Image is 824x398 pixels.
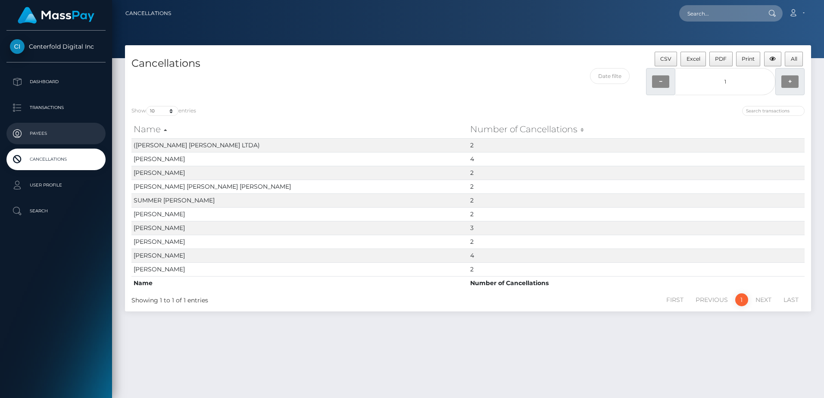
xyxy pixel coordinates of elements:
[468,249,805,262] td: 4
[10,75,102,88] p: Dashboard
[6,71,106,93] a: Dashboard
[781,75,799,88] button: +
[6,200,106,222] a: Search
[6,149,106,170] a: Cancellations
[590,68,630,84] input: Date filter
[134,210,185,218] span: [PERSON_NAME]
[10,153,102,166] p: Cancellations
[468,235,805,249] td: 2
[131,106,196,116] label: Show entries
[134,196,215,204] span: SUMMER [PERSON_NAME]
[6,174,106,196] a: User Profile
[468,207,805,221] td: 2
[742,106,805,116] input: Search transactions
[131,292,404,305] div: Showing 1 to 1 of 1 entries
[10,127,102,140] p: Payees
[468,193,805,207] td: 2
[6,123,106,144] a: Payees
[709,52,733,66] button: PDF
[134,252,185,259] span: [PERSON_NAME]
[652,75,669,88] button: −
[785,52,803,66] button: All
[10,39,25,54] img: Centerfold Digital Inc
[131,276,468,290] th: Name
[659,78,662,85] strong: −
[134,265,185,273] span: [PERSON_NAME]
[6,43,106,50] span: Centerfold Digital Inc
[742,56,755,62] span: Print
[146,106,178,116] select: Showentries
[680,52,706,66] button: Excel
[660,56,671,62] span: CSV
[764,52,782,66] button: Column visibility
[468,121,805,138] th: Number of Cancellations: activate to sort column ascending
[468,138,805,152] td: 2
[735,293,748,306] a: 1
[134,224,185,232] span: [PERSON_NAME]
[10,179,102,192] p: User Profile
[655,52,677,66] button: CSV
[134,169,185,177] span: [PERSON_NAME]
[134,155,185,163] span: [PERSON_NAME]
[10,205,102,218] p: Search
[131,56,462,71] h4: Cancellations
[468,166,805,180] td: 2
[134,238,185,246] span: [PERSON_NAME]
[468,262,805,276] td: 2
[468,152,805,166] td: 4
[679,5,760,22] input: Search...
[788,78,792,85] strong: +
[131,121,468,138] th: Name: activate to sort column descending
[6,97,106,118] a: Transactions
[18,7,94,24] img: MassPay Logo
[736,52,761,66] button: Print
[715,56,727,62] span: PDF
[10,101,102,114] p: Transactions
[468,221,805,235] td: 3
[125,4,171,22] a: Cancellations
[687,56,700,62] span: Excel
[791,56,797,62] span: All
[134,141,260,149] span: ([PERSON_NAME] [PERSON_NAME] LTDA)
[468,180,805,193] td: 2
[134,183,291,190] span: [PERSON_NAME] [PERSON_NAME] [PERSON_NAME]
[468,276,805,290] th: Number of Cancellations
